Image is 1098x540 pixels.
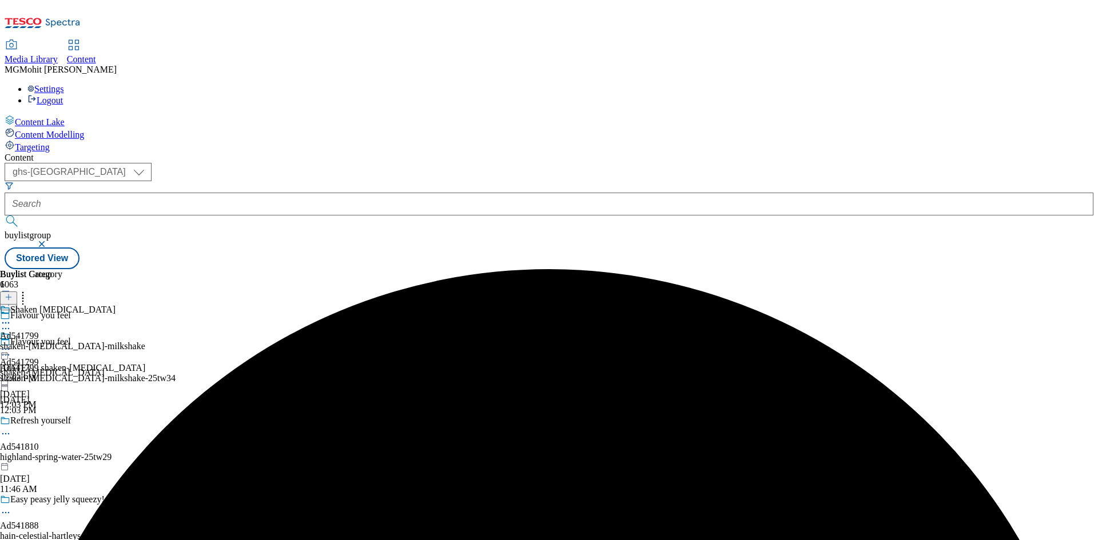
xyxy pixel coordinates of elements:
span: Content [67,54,96,64]
a: Content [67,41,96,65]
span: Content Modelling [15,130,84,139]
button: Stored View [5,247,79,269]
div: Shaken [MEDICAL_DATA] [10,305,116,315]
span: buylistgroup [5,230,51,240]
span: Targeting [15,142,50,152]
a: Content Lake [5,115,1093,127]
input: Search [5,193,1093,215]
span: Mohit [PERSON_NAME] [19,65,117,74]
div: Content [5,153,1093,163]
a: Media Library [5,41,58,65]
span: MG [5,65,19,74]
div: Refresh yourself [10,415,71,426]
svg: Search Filters [5,181,14,190]
div: Easy peasy jelly squeezy! [10,494,105,505]
span: Media Library [5,54,58,64]
a: Logout [27,95,63,105]
a: Settings [27,84,64,94]
span: Content Lake [15,117,65,127]
a: Targeting [5,140,1093,153]
a: Content Modelling [5,127,1093,140]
